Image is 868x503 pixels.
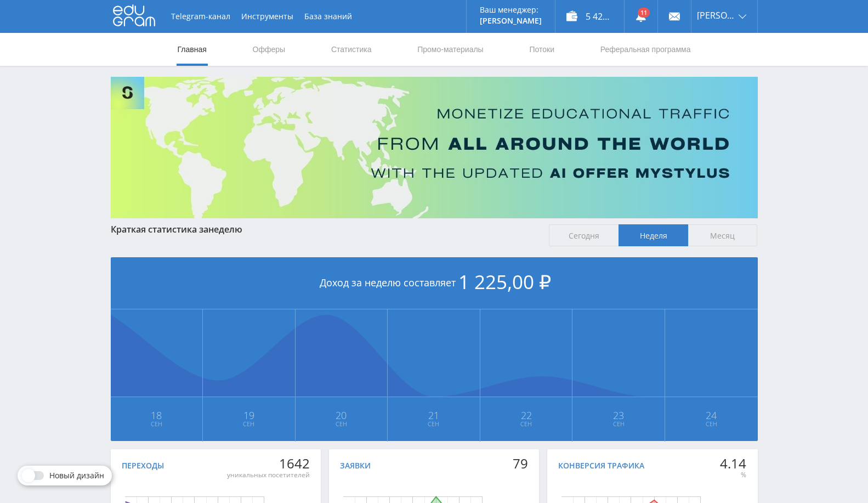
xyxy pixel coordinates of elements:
div: Доход за неделю составляет [111,257,758,309]
a: Офферы [252,33,287,66]
p: [PERSON_NAME] [480,16,542,25]
span: 20 [296,411,387,420]
div: Переходы [122,461,164,470]
span: [PERSON_NAME] [697,11,735,20]
span: Сен [388,420,479,428]
div: Конверсия трафика [558,461,644,470]
div: 1642 [227,456,310,471]
span: Сен [203,420,294,428]
div: 79 [513,456,528,471]
span: Новый дизайн [49,471,104,480]
div: % [720,471,746,479]
span: 1 225,00 ₽ [458,269,551,295]
div: уникальных посетителей [227,471,310,479]
p: Ваш менеджер: [480,5,542,14]
span: 24 [666,411,757,420]
span: 18 [111,411,202,420]
div: Заявки [340,461,371,470]
span: Сегодня [549,224,619,246]
span: Неделя [619,224,688,246]
span: 21 [388,411,479,420]
a: Главная [177,33,208,66]
a: Потоки [528,33,555,66]
span: Сен [296,420,387,428]
a: Статистика [330,33,373,66]
span: Месяц [688,224,758,246]
span: 22 [481,411,572,420]
div: Краткая статистика за [111,224,538,234]
span: Сен [573,420,664,428]
span: Сен [481,420,572,428]
span: 19 [203,411,294,420]
div: 4.14 [720,456,746,471]
span: неделю [208,223,242,235]
a: Реферальная программа [599,33,692,66]
a: Промо-материалы [416,33,484,66]
span: Сен [666,420,757,428]
img: Banner [111,77,758,218]
span: Сен [111,420,202,428]
span: 23 [573,411,664,420]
